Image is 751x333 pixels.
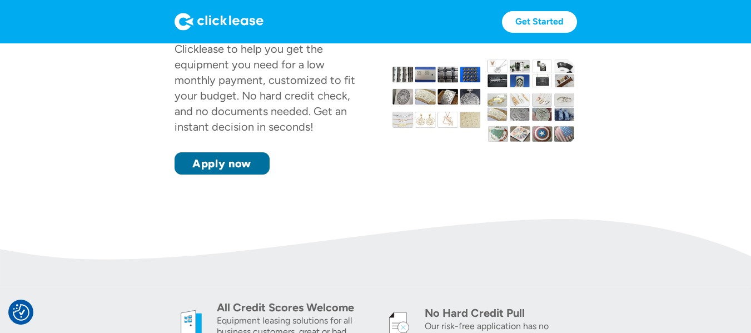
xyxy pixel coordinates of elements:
a: Apply now [175,152,270,175]
div: has partnered with Clicklease to help you get the equipment you need for a low monthly payment, c... [175,27,355,133]
button: Consent Preferences [13,304,29,321]
div: No Hard Credit Pull [425,305,577,321]
div: All Credit Scores Welcome [217,300,369,315]
img: Revisit consent button [13,304,29,321]
a: Get Started [502,11,577,33]
img: Logo [175,13,263,31]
